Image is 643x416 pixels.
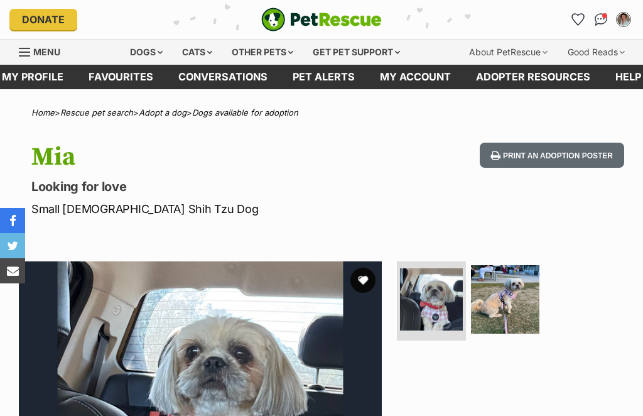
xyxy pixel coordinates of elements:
img: Photo of Mia [400,268,463,331]
a: Favourites [76,65,166,89]
a: Home [31,107,55,118]
ul: Account quick links [568,9,634,30]
a: Favourites [568,9,588,30]
a: Dogs available for adoption [192,107,298,118]
a: Pet alerts [280,65,367,89]
a: My account [367,65,463,89]
p: Small [DEMOGRAPHIC_DATA] Shih Tzu Dog [31,200,394,217]
h1: Mia [31,143,394,172]
button: My account [613,9,634,30]
a: Adopter resources [463,65,603,89]
div: Dogs [121,40,171,65]
img: logo-e224e6f780fb5917bec1dbf3a21bbac754714ae5b6737aabdf751b685950b380.svg [261,8,382,31]
a: conversations [166,65,280,89]
button: favourite [350,268,376,293]
div: Good Reads [559,40,634,65]
span: Menu [33,47,60,57]
div: About PetRescue [460,40,556,65]
a: Donate [9,9,77,30]
img: Photo of Mia [471,265,540,334]
a: Menu [19,40,69,62]
p: Looking for love [31,178,394,195]
a: Rescue pet search [60,107,133,118]
div: Other pets [223,40,302,65]
a: PetRescue [261,8,382,31]
a: Adopt a dog [139,107,186,118]
a: Conversations [591,9,611,30]
img: chat-41dd97257d64d25036548639549fe6c8038ab92f7586957e7f3b1b290dea8141.svg [595,13,608,26]
img: Marie Skinner profile pic [617,13,630,26]
div: Cats [173,40,221,65]
button: Print an adoption poster [480,143,624,168]
div: Get pet support [304,40,409,65]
